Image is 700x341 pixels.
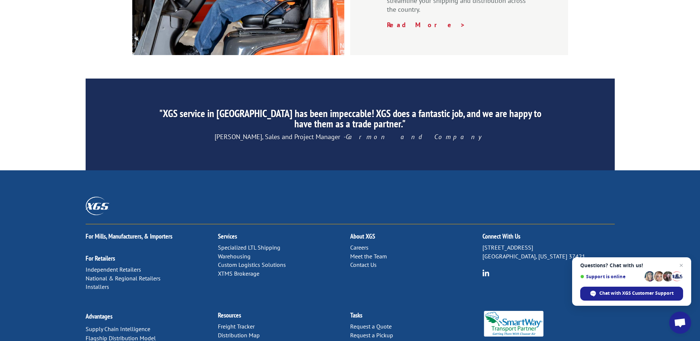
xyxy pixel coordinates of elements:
[482,233,615,243] h2: Connect With Us
[482,269,489,276] img: group-6
[580,262,683,268] span: Questions? Chat with us!
[154,108,545,133] h2: "XGS service in [GEOGRAPHIC_DATA] has been impeccable! XGS does a fantastic job, and we are happy...
[350,331,393,339] a: Request a Pickup
[215,133,485,141] span: [PERSON_NAME], Sales and Project Manager -
[677,261,686,270] span: Close chat
[346,133,485,141] em: Garmon and Company
[387,21,466,29] a: Read More >
[86,312,112,320] a: Advantages
[218,244,280,251] a: Specialized LTL Shipping
[350,261,377,268] a: Contact Us
[580,287,683,301] div: Chat with XGS Customer Support
[218,232,237,240] a: Services
[218,311,241,319] a: Resources
[218,253,251,260] a: Warehousing
[86,197,109,215] img: XGS_Logos_ALL_2024_All_White
[86,232,172,240] a: For Mills, Manufacturers, & Importers
[350,312,482,322] h2: Tasks
[350,323,392,330] a: Request a Quote
[669,312,691,334] div: Open chat
[86,325,150,333] a: Supply Chain Intelligence
[482,243,615,261] p: [STREET_ADDRESS] [GEOGRAPHIC_DATA], [US_STATE] 37421
[482,311,545,337] img: Smartway_Logo
[350,232,375,240] a: About XGS
[580,274,642,279] span: Support is online
[86,254,115,262] a: For Retailers
[218,331,260,339] a: Distribution Map
[218,261,286,268] a: Custom Logistics Solutions
[599,290,674,297] span: Chat with XGS Customer Support
[86,275,161,282] a: National & Regional Retailers
[218,323,255,330] a: Freight Tracker
[86,283,109,290] a: Installers
[218,270,259,277] a: XTMS Brokerage
[86,266,141,273] a: Independent Retailers
[350,253,387,260] a: Meet the Team
[350,244,369,251] a: Careers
